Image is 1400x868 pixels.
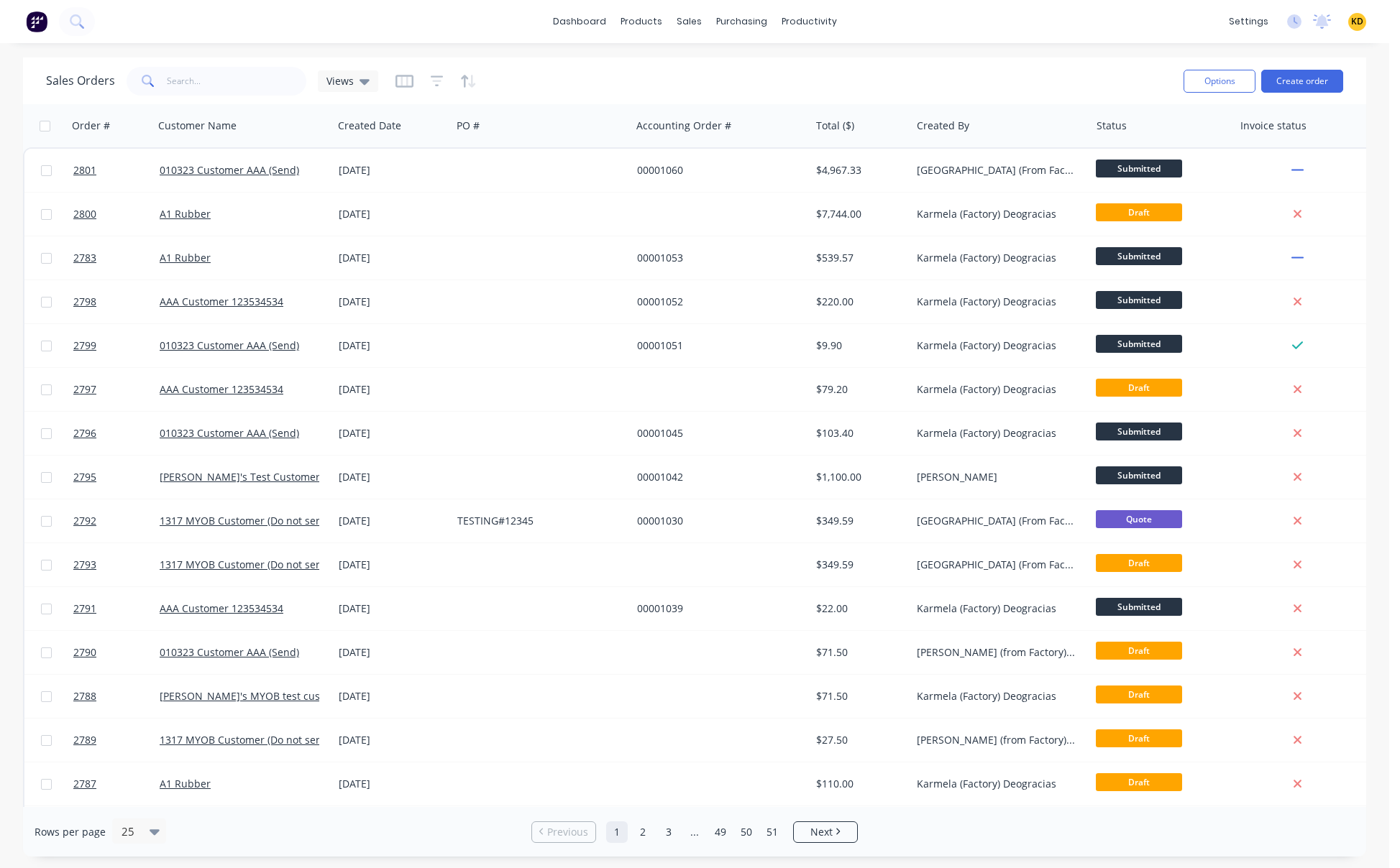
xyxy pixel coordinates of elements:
[710,821,731,843] a: Page 49
[158,119,237,133] div: Customer Name
[816,470,901,484] div: $1,100.00
[73,163,96,177] span: 2801
[1184,70,1255,93] button: Options
[1096,160,1182,177] span: Submitted
[1096,773,1182,791] span: Draft
[636,119,731,133] div: Accounting Order #
[1096,598,1182,616] span: Submitted
[816,426,901,440] div: $103.40
[73,412,160,455] a: 2796
[917,645,1076,660] div: [PERSON_NAME] (from Factory) [GEOGRAPHIC_DATA]
[73,645,96,660] span: 2790
[73,338,96,353] span: 2799
[160,295,283,308] a: AAA Customer 123534534
[816,558,901,572] div: $349.59
[73,806,160,849] a: 2786
[816,689,901,703] div: $71.50
[1096,729,1182,747] span: Draft
[532,825,595,839] a: Previous page
[1240,119,1307,133] div: Invoice status
[73,777,96,791] span: 2787
[917,295,1076,309] div: Karmela (Factory) Deogracias
[73,280,160,323] a: 2798
[1096,203,1182,221] span: Draft
[816,207,901,221] div: $7,744.00
[1096,379,1182,397] span: Draft
[774,11,844,32] div: productivity
[816,645,901,660] div: $71.50
[917,689,1076,703] div: Karmela (Factory) Deogracias
[160,426,299,440] a: 010323 Customer AAA (Send)
[73,193,160,236] a: 2800
[658,821,680,843] a: Page 3
[1096,466,1182,484] span: Submitted
[917,163,1076,177] div: [GEOGRAPHIC_DATA] (From Factory) Loteria
[160,645,299,659] a: 010323 Customer AAA (Send)
[73,470,96,484] span: 2795
[339,777,446,791] div: [DATE]
[339,470,446,484] div: [DATE]
[917,426,1076,440] div: Karmela (Factory) Deogracias
[73,456,160,499] a: 2795
[339,426,446,440] div: [DATE]
[73,207,96,221] span: 2800
[794,825,857,839] a: Next page
[917,251,1076,265] div: Karmela (Factory) Deogracias
[73,324,160,367] a: 2799
[816,119,854,133] div: Total ($)
[338,119,401,133] div: Created Date
[1096,423,1182,440] span: Submitted
[35,825,106,839] span: Rows per page
[73,426,96,440] span: 2796
[160,514,331,527] a: 1317 MYOB Customer (Do not send)
[160,601,283,615] a: AAA Customer 123534534
[546,11,613,32] a: dashboard
[1096,510,1182,528] span: Quote
[339,251,446,265] div: [DATE]
[917,382,1076,397] div: Karmela (Factory) Deogracias
[339,558,446,572] div: [DATE]
[160,207,211,221] a: A1 Rubber
[637,251,797,265] div: 00001053
[632,821,654,843] a: Page 2
[73,149,160,192] a: 2801
[339,645,446,660] div: [DATE]
[160,382,283,396] a: AAA Customer 123534534
[46,74,115,88] h1: Sales Orders
[1096,291,1182,309] span: Submitted
[73,236,160,280] a: 2783
[73,543,160,586] a: 2793
[816,514,901,528] div: $349.59
[637,295,797,309] div: 00001052
[160,251,211,264] a: A1 Rubber
[73,631,160,674] a: 2790
[339,689,446,703] div: [DATE]
[816,338,901,353] div: $9.90
[1097,119,1127,133] div: Status
[339,295,446,309] div: [DATE]
[339,163,446,177] div: [DATE]
[1096,554,1182,572] span: Draft
[547,825,588,839] span: Previous
[816,601,901,616] div: $22.00
[917,207,1076,221] div: Karmela (Factory) Deogracias
[73,251,96,265] span: 2783
[637,514,797,528] div: 00001030
[736,821,757,843] a: Page 50
[917,777,1076,791] div: Karmela (Factory) Deogracias
[816,163,901,177] div: $4,967.33
[73,514,96,528] span: 2792
[73,733,96,747] span: 2789
[637,470,797,484] div: 00001042
[160,777,211,790] a: A1 Rubber
[816,733,901,747] div: $27.50
[326,73,354,88] span: Views
[160,558,331,571] a: 1317 MYOB Customer (Do not send)
[339,338,446,353] div: [DATE]
[1096,685,1182,703] span: Draft
[73,587,160,630] a: 2791
[816,295,901,309] div: $220.00
[917,601,1076,616] div: Karmela (Factory) Deogracias
[339,207,446,221] div: [DATE]
[160,470,320,484] a: [PERSON_NAME]'s Test Customer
